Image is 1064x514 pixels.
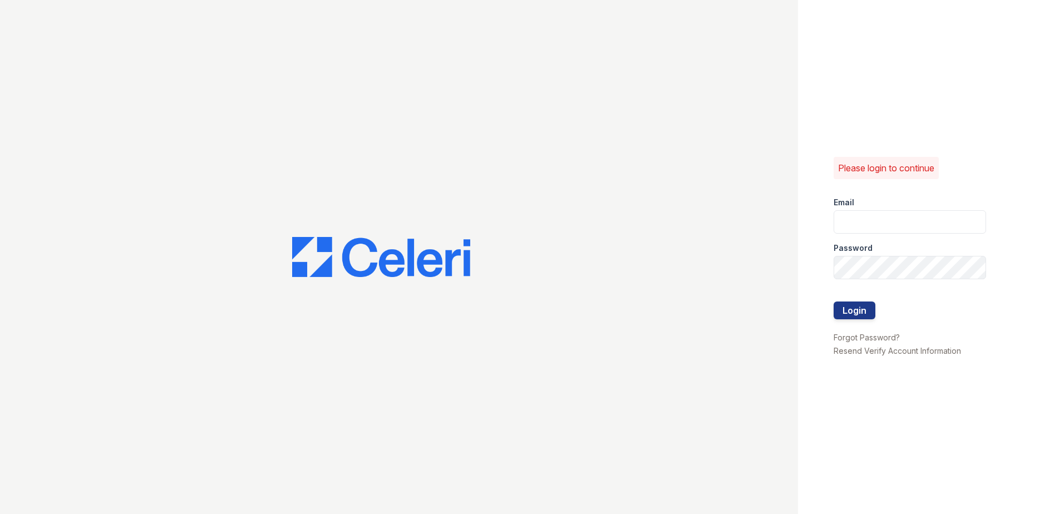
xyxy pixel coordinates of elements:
a: Resend Verify Account Information [834,346,961,355]
label: Email [834,197,854,208]
button: Login [834,302,875,319]
label: Password [834,243,873,254]
img: CE_Logo_Blue-a8612792a0a2168367f1c8372b55b34899dd931a85d93a1a3d3e32e68fde9ad4.png [292,237,470,277]
a: Forgot Password? [834,333,900,342]
p: Please login to continue [838,161,934,175]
